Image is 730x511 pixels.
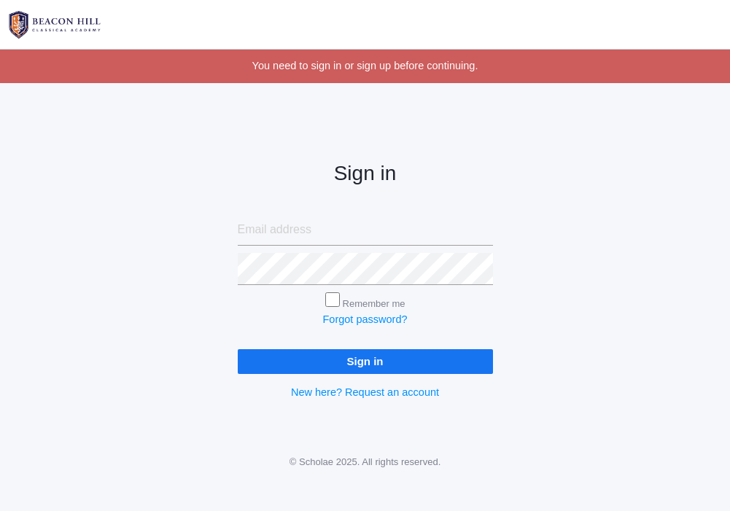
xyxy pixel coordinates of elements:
input: Email address [238,214,493,246]
input: Sign in [238,349,493,373]
label: Remember me [343,298,405,309]
a: New here? Request an account [291,386,439,398]
a: Forgot password? [322,313,407,325]
h2: Sign in [238,163,493,185]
